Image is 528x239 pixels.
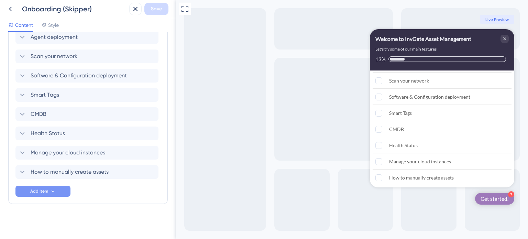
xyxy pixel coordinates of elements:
div: Scan your network is incomplete. [197,73,335,89]
div: Checklist Container [194,29,338,187]
div: Checklist progress: 13% [199,56,333,62]
span: Health Status [31,129,65,138]
span: Scan your network [31,52,77,61]
div: Health Status [213,141,242,150]
div: Manage your cloud instances is incomplete. [197,154,335,170]
span: How to manually create assets [31,168,109,176]
div: Smart Tags [213,109,236,117]
div: Let's try some of our main features [199,46,261,53]
div: Smart Tags is incomplete. [197,106,335,121]
div: 7 [332,191,338,197]
span: CMDB [31,110,46,118]
div: CMDB [213,125,228,133]
div: How to manually create assets [213,174,278,182]
span: Software & Configuration deployment [31,72,127,80]
div: Open Get started! checklist, remaining modules: 7 [299,193,338,205]
div: Close Checklist [324,35,333,43]
div: Get started! [305,195,333,202]
span: Save [151,5,162,13]
span: Add Item [30,188,48,194]
div: 13% [199,56,210,62]
span: Style [48,21,59,29]
div: Software & Configuration deployment is incomplete. [197,89,335,105]
div: Scan your network [213,77,253,85]
div: CMDB is incomplete. [197,122,335,137]
span: Manage your cloud instances [31,149,105,157]
div: Manage your cloud instances [213,157,275,166]
span: Content [15,21,33,29]
div: Health Status is incomplete. [197,138,335,153]
button: Save [144,3,168,15]
div: Onboarding (Skipper) [22,4,126,14]
span: Smart Tags [31,91,59,99]
button: Add Item [15,186,70,197]
span: Agent deployment [31,33,78,41]
span: Live Preview [309,17,333,22]
div: Software & Configuration deployment [213,93,294,101]
div: Checklist items [194,70,338,188]
div: Welcome to InvGate Asset Management [199,35,295,43]
div: How to manually create assets is incomplete. [197,170,335,185]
